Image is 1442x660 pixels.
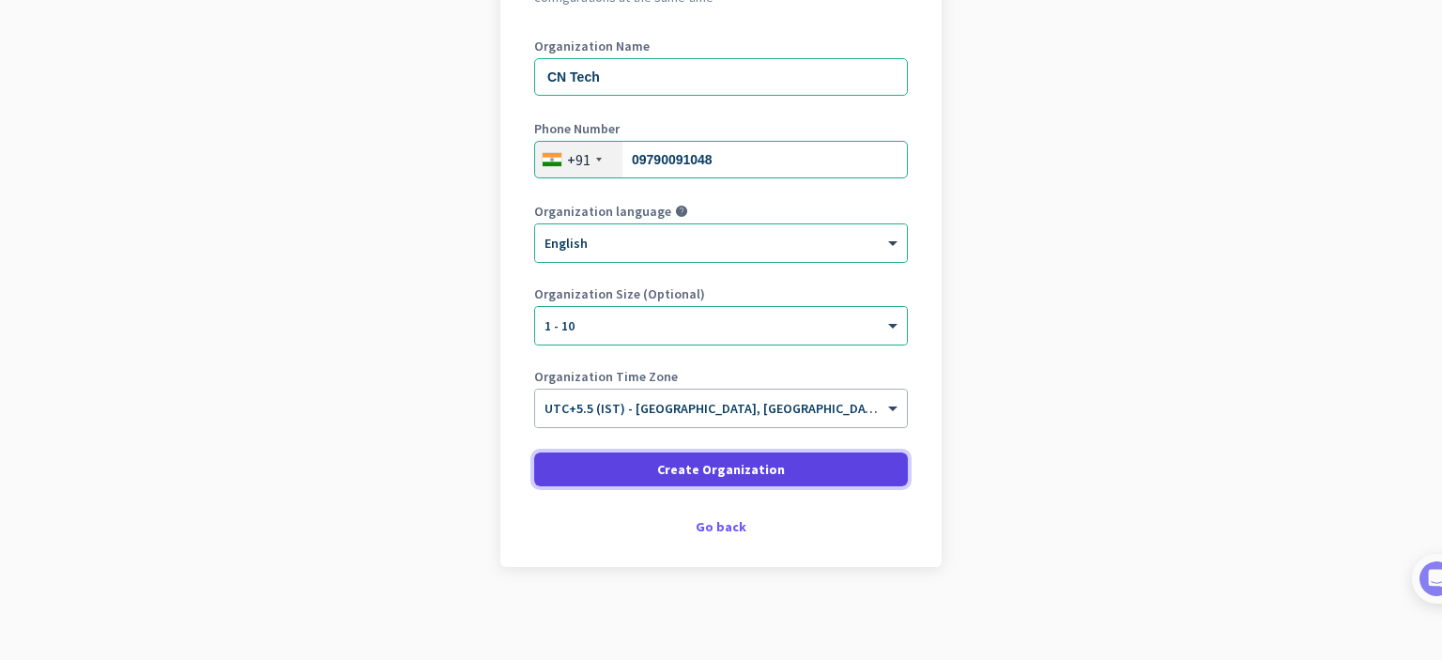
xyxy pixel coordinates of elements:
span: Create Organization [657,460,785,479]
input: What is the name of your organization? [534,58,908,96]
button: Create Organization [534,453,908,486]
input: 74104 10123 [534,141,908,178]
label: Organization Time Zone [534,370,908,383]
label: Organization Name [534,39,908,53]
i: help [675,205,688,218]
label: Organization Size (Optional) [534,287,908,300]
label: Organization language [534,205,671,218]
label: Phone Number [534,122,908,135]
div: +91 [567,150,591,169]
div: Go back [534,520,908,533]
